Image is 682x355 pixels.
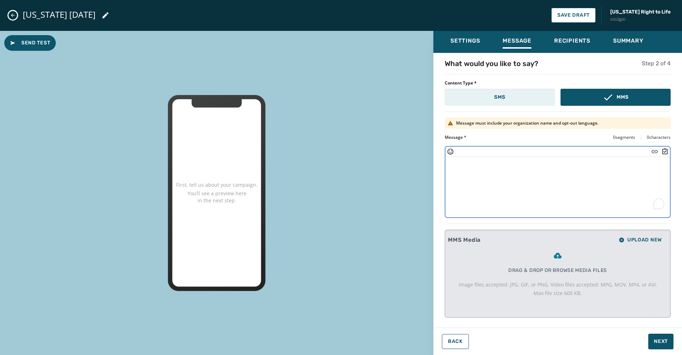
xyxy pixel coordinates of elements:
button: Insert Emoji [447,148,454,155]
span: 0 characters [647,135,671,140]
button: Upload New [613,233,667,247]
p: You’ll see a preview here [188,190,247,197]
button: Save Draft [551,8,596,23]
h5: Step 2 of 4 [642,59,671,68]
button: MMS [561,89,671,106]
span: Recipients [554,37,590,44]
button: Message [497,34,537,50]
span: Message [503,37,531,44]
span: Upload New [619,237,662,243]
p: in the next step. [197,197,236,204]
p: MMS [617,94,628,101]
span: [US_STATE] Right to Life [610,9,671,16]
span: Save Draft [557,12,590,18]
span: 0 segments [613,135,635,140]
button: Next [648,334,673,349]
span: Content Type * [445,80,671,86]
button: Settings [445,34,486,50]
span: Send Test [10,39,50,47]
span: Summary [613,37,644,44]
span: [US_STATE] [DATE] [23,9,96,20]
span: ozo2gsti [610,16,671,22]
label: Message * [445,135,466,140]
p: Image files accepted: JPG, GIF, or PNG. Video files accepted: MPG, MOV, MP4, or AVI. [459,281,657,288]
p: SMS [494,94,505,101]
textarea: To enrich screen reader interactions, please activate Accessibility in Grammarly extension settings [445,157,670,215]
span: Back [448,339,463,344]
button: Back [442,334,469,349]
p: Max file size 600 KB. [534,290,582,297]
button: SMS [445,89,555,106]
button: Insert Survey [661,148,669,155]
p: Drag & drop or browse media files [508,267,607,274]
button: Send Test [4,35,56,51]
span: Next [654,338,668,345]
p: MMS Media [448,236,481,244]
button: Insert Short Link [651,148,658,155]
button: Summary [607,34,649,50]
button: Recipients [548,34,596,50]
h4: What would you like to say? [445,59,538,69]
span: Settings [450,37,480,44]
p: Message must include your organization name and opt-out language. [456,120,599,126]
p: First, tell us about your campaign. [176,181,258,189]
